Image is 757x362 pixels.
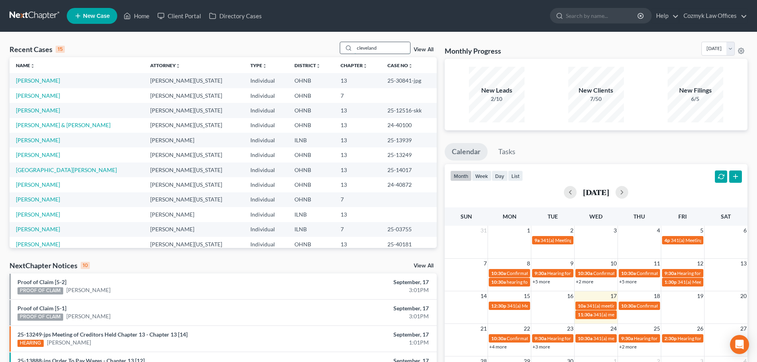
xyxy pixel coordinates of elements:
a: View All [414,47,434,52]
a: [PERSON_NAME] [16,137,60,143]
td: 7 [334,222,381,237]
td: 25-13249 [381,147,437,162]
td: Individual [244,207,288,222]
td: 25-40181 [381,237,437,252]
span: 13 [740,259,747,268]
span: 31 [480,226,488,235]
i: unfold_more [30,64,35,68]
td: OHNB [288,88,334,103]
span: Hearing for [PERSON_NAME] [678,335,740,341]
a: +2 more [576,279,593,285]
span: 9a [534,237,540,243]
span: Confirmation Hearing for [PERSON_NAME] [507,335,598,341]
td: Individual [244,118,288,133]
a: [PERSON_NAME] [16,151,60,158]
div: New Clients [568,86,624,95]
td: OHNB [288,237,334,252]
td: [PERSON_NAME][US_STATE] [144,103,244,118]
span: Tue [548,213,558,220]
span: 9:30a [534,335,546,341]
input: Search by name... [566,8,639,23]
div: 10 [81,262,90,269]
span: 10:30a [621,303,636,309]
div: PROOF OF CLAIM [17,314,63,321]
span: 21 [480,324,488,333]
td: Individual [244,163,288,177]
div: 2/10 [469,95,525,103]
a: Proof of Claim [5-1] [17,305,66,312]
span: 341(a) meeting for [PERSON_NAME] [593,312,670,317]
a: [PERSON_NAME] [66,286,110,294]
td: 13 [334,103,381,118]
td: Individual [244,88,288,103]
div: Open Intercom Messenger [730,335,749,354]
td: 13 [334,177,381,192]
td: [PERSON_NAME][US_STATE] [144,163,244,177]
a: [PERSON_NAME] [16,107,60,114]
td: 25-12516-skk [381,103,437,118]
a: Client Portal [153,9,205,23]
span: 24 [610,324,618,333]
td: OHNB [288,163,334,177]
span: 10:30a [621,270,636,276]
td: Individual [244,73,288,88]
a: [PERSON_NAME] [16,211,60,218]
span: Confirmation Hearing for [PERSON_NAME] [637,270,728,276]
a: Home [120,9,153,23]
a: +5 more [619,279,637,285]
td: ILNB [288,133,334,147]
button: week [472,170,492,181]
a: View All [414,263,434,269]
td: 13 [334,147,381,162]
a: Attorneyunfold_more [150,62,180,68]
a: Cozmyk Law Offices [680,9,747,23]
span: 20 [740,291,747,301]
span: 1 [526,226,531,235]
button: list [508,170,523,181]
span: 12:30p [491,303,506,309]
span: hearing for [PERSON_NAME] [507,279,568,285]
span: 11 [653,259,661,268]
span: 341(a) meeting for [PERSON_NAME] [593,335,670,341]
span: Hearing for [PERSON_NAME] [547,270,609,276]
td: 13 [334,133,381,147]
span: 14 [480,291,488,301]
a: [PERSON_NAME] [16,196,60,203]
span: 25 [653,324,661,333]
td: [PERSON_NAME][US_STATE] [144,147,244,162]
td: OHNB [288,118,334,133]
span: 10a [578,303,586,309]
span: 341(a) Meeting for [PERSON_NAME] [507,303,584,309]
td: 25-13939 [381,133,437,147]
i: unfold_more [176,64,180,68]
td: [PERSON_NAME] [144,222,244,237]
span: Confirmation Hearing for [PERSON_NAME] [507,270,598,276]
span: 9 [569,259,574,268]
td: Individual [244,177,288,192]
a: [PERSON_NAME] [47,339,91,347]
span: 27 [740,324,747,333]
span: Hearing for [PERSON_NAME] [547,335,609,341]
button: month [450,170,472,181]
td: [PERSON_NAME][US_STATE] [144,88,244,103]
td: 25-30841-jpg [381,73,437,88]
i: unfold_more [262,64,267,68]
span: 19 [696,291,704,301]
td: OHNB [288,192,334,207]
div: PROOF OF CLAIM [17,287,63,294]
button: day [492,170,508,181]
a: +4 more [489,344,507,350]
td: Individual [244,237,288,252]
a: Calendar [445,143,488,161]
span: 4p [664,237,670,243]
i: unfold_more [363,64,368,68]
td: 13 [334,118,381,133]
a: Tasks [491,143,523,161]
td: Individual [244,222,288,237]
a: Directory Cases [205,9,266,23]
span: Sun [461,213,472,220]
td: 7 [334,192,381,207]
td: 13 [334,163,381,177]
span: 1:30p [664,279,677,285]
a: [PERSON_NAME] [16,77,60,84]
